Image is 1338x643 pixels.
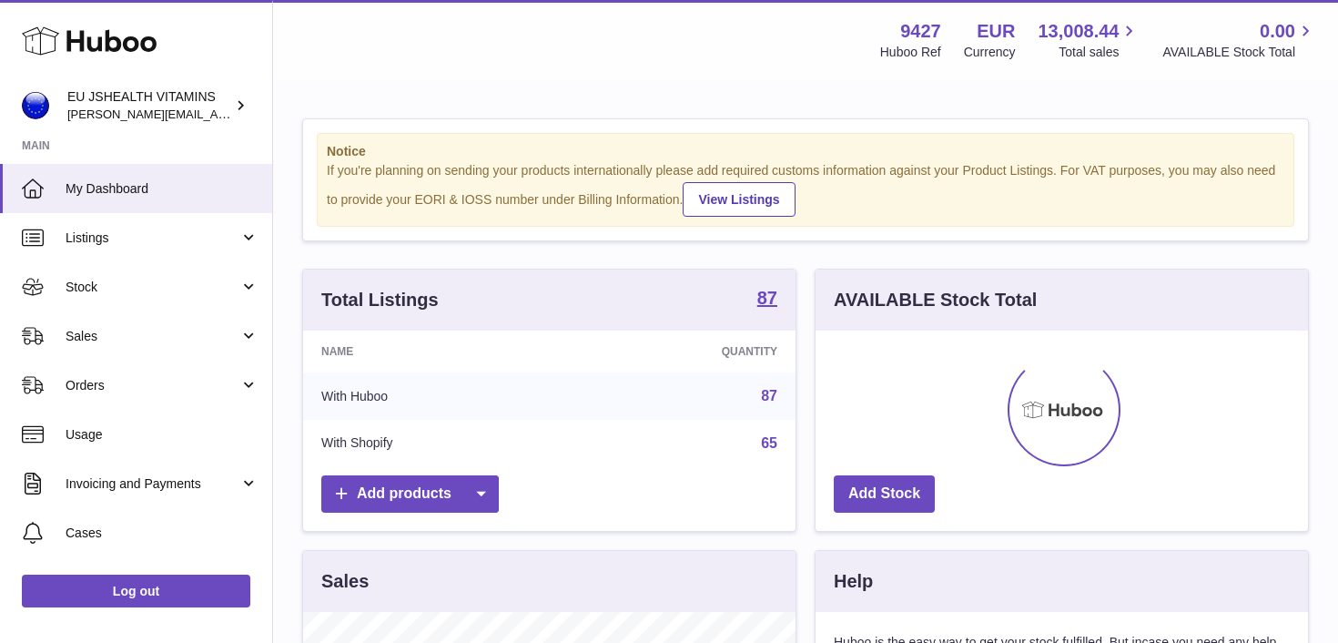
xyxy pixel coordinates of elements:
strong: 87 [757,289,777,307]
strong: EUR [977,19,1015,44]
span: Orders [66,377,239,394]
span: Invoicing and Payments [66,475,239,493]
div: Huboo Ref [880,44,941,61]
h3: Help [834,569,873,594]
h3: AVAILABLE Stock Total [834,288,1037,312]
a: 13,008.44 Total sales [1038,19,1140,61]
a: Add products [321,475,499,513]
h3: Sales [321,569,369,594]
a: 65 [761,435,777,451]
td: With Shopify [303,420,569,467]
img: laura@jessicasepel.com [22,92,49,119]
td: With Huboo [303,373,569,420]
h3: Total Listings [321,288,439,312]
strong: 9427 [900,19,941,44]
span: Stock [66,279,239,296]
span: Total sales [1059,44,1140,61]
span: Usage [66,426,258,444]
span: [PERSON_NAME][EMAIL_ADDRESS][DOMAIN_NAME] [67,107,365,121]
div: If you're planning on sending your products internationally please add required customs informati... [327,162,1284,217]
strong: Notice [327,143,1284,160]
span: Listings [66,230,239,247]
a: 87 [757,289,777,311]
a: 0.00 AVAILABLE Stock Total [1162,19,1316,61]
span: AVAILABLE Stock Total [1162,44,1316,61]
th: Name [303,331,569,373]
span: Cases [66,525,258,542]
span: My Dashboard [66,180,258,198]
span: 13,008.44 [1038,19,1119,44]
a: 87 [761,388,777,403]
div: EU JSHEALTH VITAMINS [67,88,231,123]
a: Add Stock [834,475,935,513]
span: 0.00 [1260,19,1295,44]
span: Sales [66,328,239,345]
a: View Listings [683,182,795,217]
a: Log out [22,575,250,607]
th: Quantity [569,331,796,373]
div: Currency [964,44,1016,61]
